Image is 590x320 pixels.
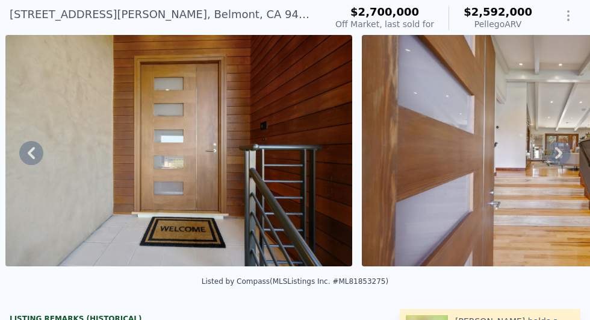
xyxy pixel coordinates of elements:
div: [STREET_ADDRESS][PERSON_NAME] , Belmont , CA 94002 [10,6,316,23]
div: Pellego ARV [464,18,532,30]
img: Sale: 66243715 Parcel: 32052241 [5,35,353,266]
div: Listed by Compass (MLSListings Inc. #ML81853275) [202,277,388,286]
span: $2,592,000 [464,5,532,18]
span: $2,700,000 [350,5,419,18]
div: Off Market, last sold for [335,18,434,30]
button: Show Options [556,4,580,28]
